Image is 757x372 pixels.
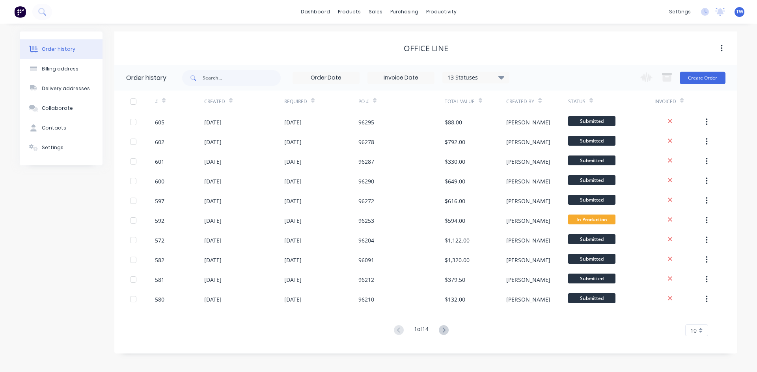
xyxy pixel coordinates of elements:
div: [PERSON_NAME] [506,256,550,264]
div: [DATE] [204,217,222,225]
div: Required [284,91,358,112]
div: Office Line [404,44,448,53]
div: [DATE] [204,256,222,264]
div: PO # [358,91,445,112]
div: # [155,91,204,112]
img: Factory [14,6,26,18]
div: Collaborate [42,105,73,112]
div: $1,122.00 [445,236,470,244]
div: settings [665,6,695,18]
div: $132.00 [445,295,465,304]
div: 602 [155,138,164,146]
div: Total Value [445,91,506,112]
div: Settings [42,144,63,151]
div: Invoiced [654,98,676,105]
button: Billing address [20,59,103,79]
div: # [155,98,158,105]
div: 96212 [358,276,374,284]
span: In Production [568,215,615,224]
div: 600 [155,177,164,185]
div: 96204 [358,236,374,244]
div: $379.50 [445,276,465,284]
div: [DATE] [204,295,222,304]
span: Submitted [568,254,615,264]
div: Created [204,98,225,105]
div: Billing address [42,65,78,72]
div: 580 [155,295,164,304]
div: [DATE] [284,118,302,126]
div: [DATE] [284,256,302,264]
span: Submitted [568,136,615,146]
button: Collaborate [20,98,103,118]
span: Submitted [568,274,615,283]
div: Invoiced [654,91,704,112]
div: [DATE] [284,295,302,304]
div: $594.00 [445,217,465,225]
button: Order history [20,39,103,59]
span: Submitted [568,175,615,185]
div: [DATE] [284,138,302,146]
div: [DATE] [284,157,302,166]
div: 96210 [358,295,374,304]
span: 10 [690,326,697,335]
input: Invoice Date [368,72,434,84]
div: 96272 [358,197,374,205]
div: PO # [358,98,369,105]
div: 582 [155,256,164,264]
div: Order history [42,46,75,53]
div: [PERSON_NAME] [506,177,550,185]
div: Created [204,91,284,112]
div: 96295 [358,118,374,126]
div: Required [284,98,307,105]
div: [PERSON_NAME] [506,118,550,126]
div: 597 [155,197,164,205]
span: TW [736,8,743,15]
div: [PERSON_NAME] [506,138,550,146]
div: [PERSON_NAME] [506,197,550,205]
div: [PERSON_NAME] [506,236,550,244]
div: $792.00 [445,138,465,146]
div: [DATE] [204,157,222,166]
div: [DATE] [284,276,302,284]
span: Submitted [568,116,615,126]
div: $616.00 [445,197,465,205]
div: Status [568,98,585,105]
div: [DATE] [204,197,222,205]
div: Contacts [42,124,66,131]
div: [PERSON_NAME] [506,217,550,225]
div: [DATE] [284,236,302,244]
div: [PERSON_NAME] [506,295,550,304]
div: 13 Statuses [443,73,509,82]
div: Created By [506,91,568,112]
div: 96287 [358,157,374,166]
div: Total Value [445,98,475,105]
button: Delivery addresses [20,79,103,98]
span: Submitted [568,195,615,205]
div: products [334,6,365,18]
div: [PERSON_NAME] [506,157,550,166]
div: [DATE] [204,236,222,244]
div: $330.00 [445,157,465,166]
div: [PERSON_NAME] [506,276,550,284]
div: 592 [155,217,164,225]
div: 601 [155,157,164,166]
div: [DATE] [204,177,222,185]
div: 1 of 14 [414,325,429,336]
div: [DATE] [284,217,302,225]
div: purchasing [386,6,422,18]
div: $88.00 [445,118,462,126]
div: Delivery addresses [42,85,90,92]
div: [DATE] [284,197,302,205]
div: productivity [422,6,461,18]
div: [DATE] [204,138,222,146]
div: Status [568,91,654,112]
input: Search... [203,70,281,86]
div: [DATE] [204,118,222,126]
div: [DATE] [284,177,302,185]
div: sales [365,6,386,18]
div: $649.00 [445,177,465,185]
span: Submitted [568,155,615,165]
div: 96278 [358,138,374,146]
div: 96253 [358,217,374,225]
div: 96091 [358,256,374,264]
